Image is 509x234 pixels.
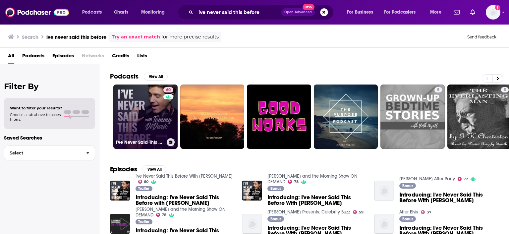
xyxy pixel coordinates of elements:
button: View All [142,165,166,173]
img: Introducing: I've Never Said This Before With Tommy DiDario [374,214,394,234]
span: Introducing: I've Never Said This Before with [PERSON_NAME] [136,195,234,206]
img: Introducing: I've Never Said This Before With Tommy DiDario [242,181,262,201]
span: Introducing: I've Never Said This Before With [PERSON_NAME] [399,192,498,203]
h3: Search [22,34,38,40]
a: 60 [163,87,173,92]
span: New [303,4,314,10]
button: open menu [425,7,450,18]
span: More [430,8,441,17]
a: Elvis Duran's After Party [399,176,455,182]
span: Open Advanced [284,11,312,14]
img: Podchaser - Follow, Share and Rate Podcasts [5,6,69,19]
span: 72 [464,178,468,181]
a: Podcasts [22,50,44,64]
a: Lists [137,50,147,64]
img: Introducing: I've Never Said This Before With Tommy DiDario [242,214,262,234]
span: Networks [82,50,104,64]
a: Introducing: I've Never Said This Before With Tommy DiDario [267,195,366,206]
a: 5 [434,87,442,92]
span: Logged in as lealy [486,5,500,20]
button: open menu [78,7,110,18]
a: Elvis Duran Presents: Celebrity Buzz [267,209,350,215]
h2: Filter By [4,82,95,91]
span: 60 [144,180,148,183]
a: Try an exact match [112,33,160,41]
span: Bonus [402,217,413,221]
p: Saved Searches [4,135,95,141]
span: 5 [437,87,439,93]
a: Charts [110,7,132,18]
a: 78 [288,180,299,184]
a: Show notifications dropdown [451,7,462,18]
a: Episodes [52,50,74,64]
button: Send feedback [465,34,498,40]
span: 37 [427,211,431,214]
button: open menu [342,7,381,18]
span: 59 [359,211,364,214]
button: Show profile menu [486,5,500,20]
h3: I've Never Said This Before With [PERSON_NAME] [116,140,164,145]
span: Bonus [270,187,281,191]
a: 60I've Never Said This Before With [PERSON_NAME] [113,85,178,149]
span: Monitoring [141,8,165,17]
h3: ive never said this before [46,34,106,40]
span: Want to filter your results? [10,106,62,110]
span: Trailer [138,220,149,224]
span: 78 [294,180,299,183]
span: For Business [347,8,373,17]
img: User Profile [486,5,500,20]
h2: Episodes [110,165,137,173]
span: Charts [114,8,128,17]
a: All [8,50,14,64]
a: Show notifications dropdown [468,7,478,18]
h2: Podcasts [110,72,139,81]
a: After Elvis [399,209,418,215]
a: Elvis Duran and the Morning Show ON DEMAND [136,206,225,218]
span: Select [4,151,81,155]
a: Credits [112,50,129,64]
a: 37 [421,210,431,214]
a: 60 [138,180,149,184]
img: Introducing: I've Never Said This Before With Tommy DiDario [374,181,394,201]
a: 72 [458,177,468,181]
div: Search podcasts, credits, & more... [184,5,340,20]
a: Introducing: I've Never Said This Before With Tommy DiDario [399,192,498,203]
span: 60 [166,87,171,93]
span: For Podcasters [384,8,416,17]
img: Introducing: I've Never Said This Before with Tommy DiDario [110,214,130,234]
img: Introducing: I've Never Said This Before with Tommy DiDario [110,181,130,201]
a: 78 [156,213,167,217]
button: Select [4,146,95,160]
a: EpisodesView All [110,165,166,173]
button: View All [144,73,168,81]
button: open menu [137,7,173,18]
button: open menu [380,7,425,18]
a: Elvis Duran and the Morning Show ON DEMAND [267,173,357,185]
span: Introducing: I've Never Said This Before With [PERSON_NAME] [267,195,366,206]
button: Open AdvancedNew [281,8,315,16]
a: 5 [501,87,509,92]
a: Introducing: I've Never Said This Before with Tommy DiDario [136,195,234,206]
span: Podcasts [82,8,102,17]
span: for more precise results [161,33,219,41]
input: Search podcasts, credits, & more... [196,7,281,18]
span: 5 [504,87,506,93]
svg: Add a profile image [495,5,500,10]
span: Bonus [402,184,413,188]
a: 5 [380,85,445,149]
span: Trailer [138,187,149,191]
a: 59 [353,210,364,214]
a: PodcastsView All [110,72,168,81]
